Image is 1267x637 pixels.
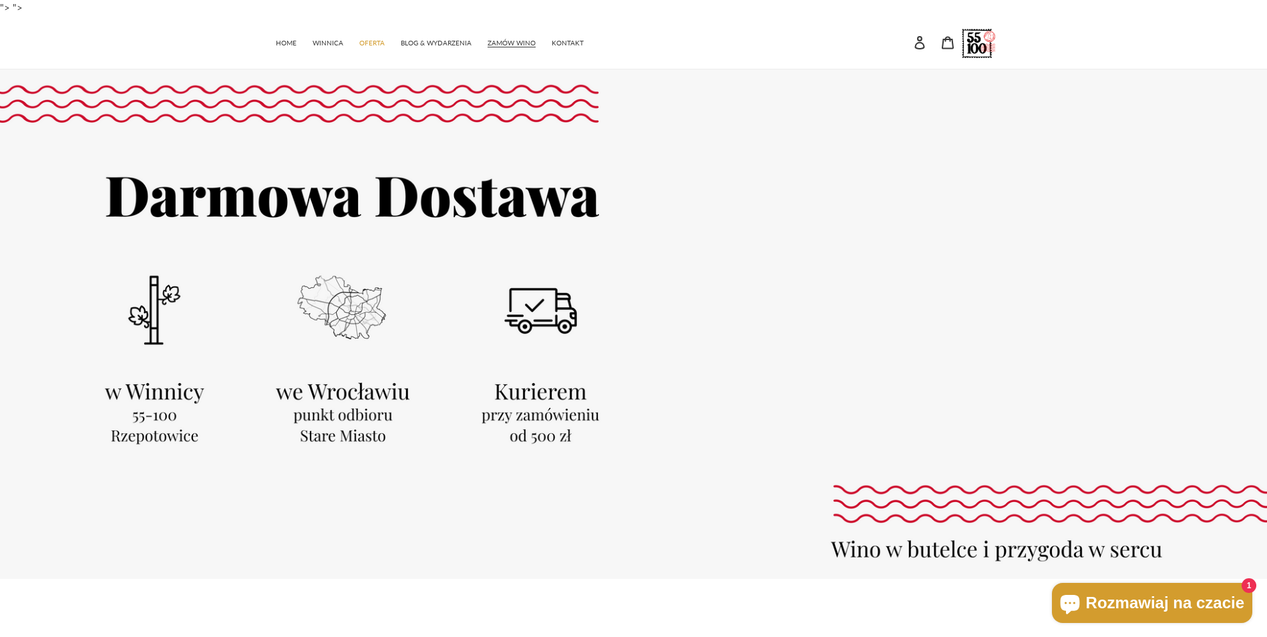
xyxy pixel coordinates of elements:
[394,32,478,51] a: BLOG & WYDARZENIA
[269,32,303,51] a: HOME
[313,39,343,47] span: WINNICA
[401,39,472,47] span: BLOG & WYDARZENIA
[481,32,542,51] a: ZAMÓW WINO
[488,39,536,47] span: ZAMÓW WINO
[353,32,391,51] a: OFERTA
[306,32,350,51] a: WINNICA
[552,39,584,47] span: KONTAKT
[545,32,590,51] a: KONTAKT
[359,39,385,47] span: OFERTA
[276,39,297,47] span: HOME
[1048,583,1256,626] inbox-online-store-chat: Czat w sklepie online Shopify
